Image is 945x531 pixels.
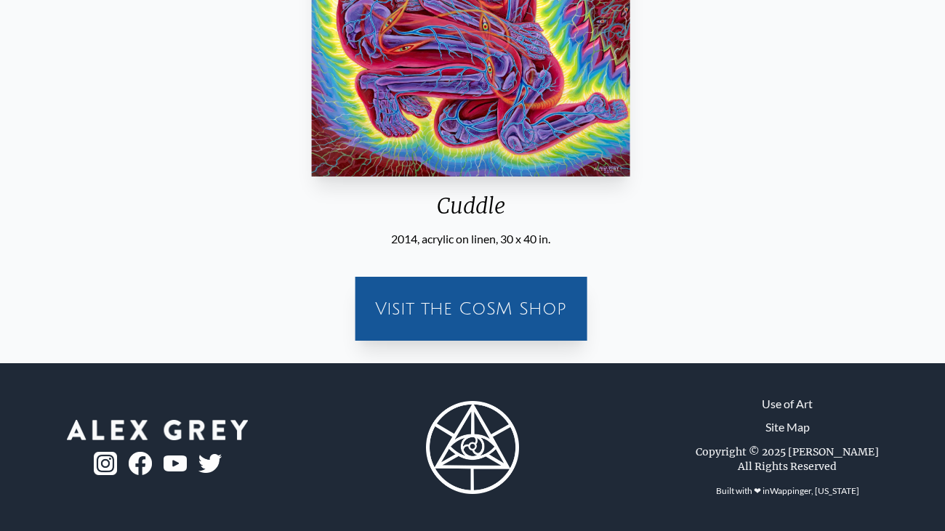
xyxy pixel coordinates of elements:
[164,455,187,472] img: youtube-logo.png
[696,445,879,459] div: Copyright © 2025 [PERSON_NAME]
[94,452,117,475] img: ig-logo.png
[710,479,865,503] div: Built with ❤ in
[770,485,859,496] a: Wappinger, [US_STATE]
[363,285,578,332] a: Visit the CoSM Shop
[738,459,837,474] div: All Rights Reserved
[129,452,152,475] img: fb-logo.png
[305,230,635,248] div: 2014, acrylic on linen, 30 x 40 in.
[762,395,813,413] a: Use of Art
[765,418,810,436] a: Site Map
[305,192,635,230] div: Cuddle
[198,454,222,473] img: twitter-logo.png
